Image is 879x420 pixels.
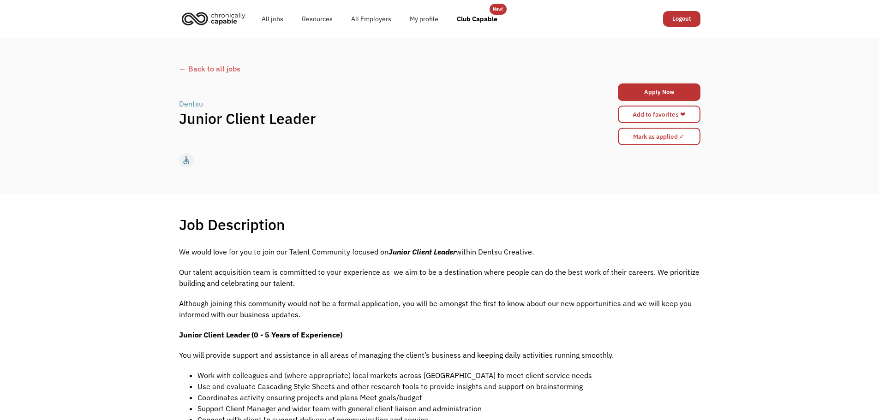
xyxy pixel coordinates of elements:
[179,349,700,361] p: You will provide support and assistance in all areas of managing the client’s business and keepin...
[179,8,248,29] img: Chronically Capable logo
[179,98,203,109] div: Dentsu
[618,83,700,101] a: Apply Now
[448,4,507,34] a: Club Capable
[618,128,700,145] input: Mark as applied ✓
[197,381,700,392] li: Use and evaluate Cascading Style Sheets and other research tools to provide insights and support ...
[197,403,700,414] li: Support Client Manager and wider team with general client liaison and administration
[179,266,700,289] p: Our talent acquisition team is committed to your experience as we aim to be a destination where p...
[179,246,700,257] p: We would love for you to join our Talent Community focused on within Dentsu Creative.
[179,109,570,128] h1: Junior Client Leader
[197,392,700,403] li: Coordinates activity ensuring projects and plans Meet goals/budget
[179,330,250,339] strong: Junior Client Leader
[663,11,700,27] a: Logout
[179,8,252,29] a: home
[389,247,456,256] em: Junior Client Leader
[618,125,700,148] form: Mark as applied form
[618,106,700,123] a: Add to favorites ❤
[197,370,700,381] li: Work with colleagues and (where appropriate) local markets across [GEOGRAPHIC_DATA] to meet clien...
[179,98,205,109] a: Dentsu
[179,215,285,234] h1: Job Description
[493,4,503,15] div: New!
[179,63,700,74] a: ← Back to all jobs
[251,330,342,339] strong: (0 - 5 Years of Experience)
[179,298,700,320] p: Although joining this community would not be a formal application, you will be amongst the first ...
[342,4,401,34] a: All Employers
[252,4,293,34] a: All jobs
[293,4,342,34] a: Resources
[401,4,448,34] a: My profile
[181,154,191,167] div: accessible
